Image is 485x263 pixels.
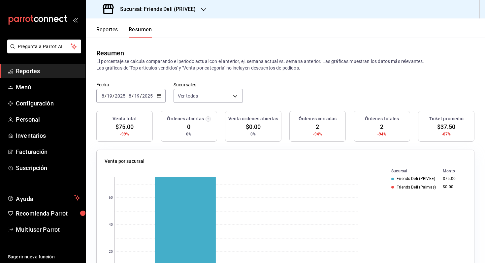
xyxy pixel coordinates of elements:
span: / [113,93,114,99]
span: -94% [377,131,387,137]
th: Monto [440,167,466,175]
h3: Ticket promedio [429,115,464,122]
input: -- [107,93,113,99]
span: Facturación [16,147,80,156]
span: 0% [250,131,256,137]
div: navigation tabs [96,26,152,38]
td: $75.00 [440,175,466,183]
span: Reportes [16,67,80,75]
span: Menú [16,83,80,92]
h3: Venta órdenes abiertas [228,115,278,122]
label: Sucursales [174,82,243,87]
h3: Órdenes totales [365,115,399,122]
span: Pregunta a Parrot AI [18,43,71,50]
h3: Venta total [113,115,136,122]
label: Fecha [96,82,166,87]
span: 0% [186,131,191,137]
text: 20 [109,250,113,254]
input: -- [101,93,105,99]
p: El porcentaje se calcula comparando el período actual con el anterior, ej. semana actual vs. sema... [96,58,474,71]
h3: Sucursal: Friends Deli (PRIVEE) [115,5,196,13]
input: -- [134,93,140,99]
span: 2 [380,122,383,131]
span: / [140,93,142,99]
div: Resumen [96,48,124,58]
span: $0.00 [246,122,261,131]
input: ---- [114,93,126,99]
button: Resumen [129,26,152,38]
span: 2 [316,122,319,131]
input: ---- [142,93,153,99]
div: Friends Deli (PRIVEE) [391,176,437,181]
span: Inventarios [16,131,80,140]
p: Venta por sucursal [105,158,145,165]
th: Sucursal [381,167,440,175]
span: Configuración [16,99,80,108]
span: 0 [187,122,190,131]
h3: Órdenes cerradas [299,115,337,122]
button: Reportes [96,26,118,38]
text: 40 [109,223,113,227]
span: -94% [313,131,322,137]
span: Ver todas [178,93,198,99]
a: Pregunta a Parrot AI [5,48,81,55]
button: Pregunta a Parrot AI [7,40,81,53]
span: $37.50 [437,122,456,131]
span: Ayuda [16,194,72,202]
span: $75.00 [115,122,134,131]
h3: Órdenes abiertas [167,115,204,122]
span: -99% [120,131,129,137]
span: / [105,93,107,99]
text: 60 [109,196,113,200]
span: Sugerir nueva función [8,253,80,260]
span: - [126,93,128,99]
input: -- [128,93,132,99]
span: Personal [16,115,80,124]
span: Suscripción [16,163,80,172]
div: Friends Deli (Palmas) [391,185,437,190]
td: $0.00 [440,183,466,191]
span: -87% [442,131,451,137]
span: Recomienda Parrot [16,209,80,218]
button: open_drawer_menu [73,17,78,22]
span: Multiuser Parrot [16,225,80,234]
span: / [132,93,134,99]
